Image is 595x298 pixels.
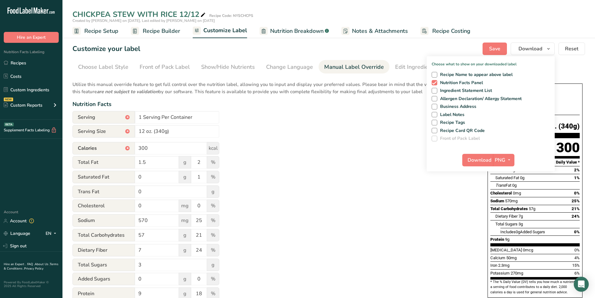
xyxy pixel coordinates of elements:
div: 300 [556,139,580,156]
span: g [179,273,191,285]
span: Dietary Fiber [72,244,135,256]
button: Download [462,154,493,166]
div: NEW [4,98,13,101]
a: Recipe Builder [131,24,180,38]
span: 0mcg [523,248,533,252]
span: Created by [PERSON_NAME] on [DATE], Last edited by [PERSON_NAME] on [DATE] [72,18,215,23]
span: Recipe Setup [84,27,118,35]
span: 0g [520,175,524,180]
span: g [179,156,191,169]
span: 0% [574,248,580,252]
div: Show/Hide Nutrients [201,63,255,71]
span: % [207,214,219,227]
button: Hire an Expert [4,32,59,43]
a: Recipe Costing [420,24,470,38]
span: Calories [72,142,135,154]
span: Total Sugars [72,259,135,271]
span: 0g [512,183,517,188]
span: Recipe Tags [437,120,465,125]
span: Nutrition Facts Panel [437,80,483,86]
a: FAQ . [27,262,35,266]
span: Allergen Declaration/ Allergy Statement [437,96,522,102]
span: 1% [574,175,580,180]
div: Open Intercom Messenger [574,277,589,292]
span: Recipe Costing [432,27,470,35]
span: g [207,259,219,271]
span: [MEDICAL_DATA] [490,248,522,252]
i: Trans [495,183,506,188]
p: Choose what to show on your downloaded label [427,56,555,67]
span: 7g [518,214,523,219]
span: 9g [505,237,509,242]
a: Language [4,228,30,239]
span: Nutrition Breakdown [270,27,324,35]
button: PNG [493,154,514,166]
span: Sodium [72,214,135,227]
span: g [179,171,191,183]
span: Calcium [490,255,505,260]
div: Front of Pack Label [140,63,190,71]
a: Notes & Attachments [341,24,408,38]
div: Nutrition Facts [72,100,475,109]
div: Edit Ingredients/Allergens List [395,63,474,71]
button: Reset [558,43,585,55]
span: % [207,200,219,212]
span: 4% [574,255,580,260]
span: g [179,244,191,256]
span: mg [179,200,191,212]
span: 57g [529,206,535,211]
span: Sodium [490,199,504,203]
div: BETA [4,123,14,126]
span: Includes Added Sugars [500,230,545,234]
span: Serving [72,111,135,124]
a: Customize Label [193,23,247,38]
span: Cholesterol [72,200,135,212]
span: Total Fat [72,156,135,169]
span: 0g [516,230,520,234]
span: 2.3mg [498,263,509,268]
span: Total Carbohydrates [72,229,135,241]
span: Label Notes [437,112,465,118]
span: % [207,244,219,256]
div: Custom Reports [4,102,42,109]
a: Nutrition Breakdown [260,24,329,38]
span: 570mg [505,199,518,203]
div: EN [46,230,59,237]
span: 24% [572,214,580,219]
span: g [179,229,191,241]
span: 3g [518,222,523,226]
span: Reset [565,45,578,53]
div: Change Language [266,63,313,71]
span: 15% [572,263,580,268]
div: CHICKPEA STEW WITH RICE 12/12 [72,9,207,20]
a: Terms & Conditions . [4,262,58,271]
span: mg [179,214,191,227]
button: Save [483,43,507,55]
span: Recipe Card QR Code [437,128,485,134]
p: Utilize this manual override feature to get full control over the nutrition label, allowing you t... [72,77,475,95]
span: 6% [574,271,580,275]
h1: Customize your label [72,44,140,54]
a: Hire an Expert . [4,262,26,266]
span: % [207,229,219,241]
span: Dietary Fiber [495,214,518,219]
span: Download [468,156,491,164]
span: Front of Pack Label [437,136,480,141]
span: Fat [495,183,511,188]
div: Recipe Code: NYSCHCPS [209,13,253,18]
span: g [207,185,219,198]
div: Manual Label Override [324,63,384,71]
span: Potassium [490,271,510,275]
span: Total Sugars [495,222,518,226]
span: Total Carbohydrates [490,206,528,211]
b: are not subject to validation [97,88,158,95]
span: Notes & Attachments [352,27,408,35]
button: Download [511,43,555,55]
span: 0% [574,191,580,195]
span: 25% [572,199,580,203]
span: PNG [495,156,505,164]
span: Recipe Builder [143,27,180,35]
span: % [207,171,219,183]
span: Saturated Fat [495,175,519,180]
span: Ingredient Statement List [437,88,492,93]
